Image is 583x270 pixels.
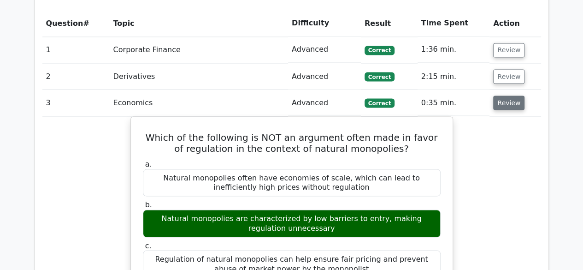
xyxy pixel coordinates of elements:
[418,36,490,63] td: 1:36 min.
[42,63,110,90] td: 2
[110,90,288,116] td: Economics
[365,46,395,55] span: Correct
[46,19,83,28] span: Question
[145,159,152,168] span: a.
[361,10,418,36] th: Result
[145,200,152,209] span: b.
[143,169,441,197] div: Natural monopolies often have economies of scale, which can lead to inefficiently high prices wit...
[365,72,395,81] span: Correct
[489,10,541,36] th: Action
[418,10,490,36] th: Time Spent
[145,241,152,250] span: c.
[493,96,524,110] button: Review
[42,10,110,36] th: #
[493,43,524,57] button: Review
[42,36,110,63] td: 1
[110,63,288,90] td: Derivatives
[288,63,361,90] td: Advanced
[110,10,288,36] th: Topic
[288,10,361,36] th: Difficulty
[110,36,288,63] td: Corporate Finance
[288,90,361,116] td: Advanced
[365,98,395,108] span: Correct
[142,132,442,154] h5: Which of the following is NOT an argument often made in favor of regulation in the context of nat...
[143,210,441,237] div: Natural monopolies are characterized by low barriers to entry, making regulation unnecessary
[493,69,524,84] button: Review
[42,90,110,116] td: 3
[418,90,490,116] td: 0:35 min.
[418,63,490,90] td: 2:15 min.
[288,36,361,63] td: Advanced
